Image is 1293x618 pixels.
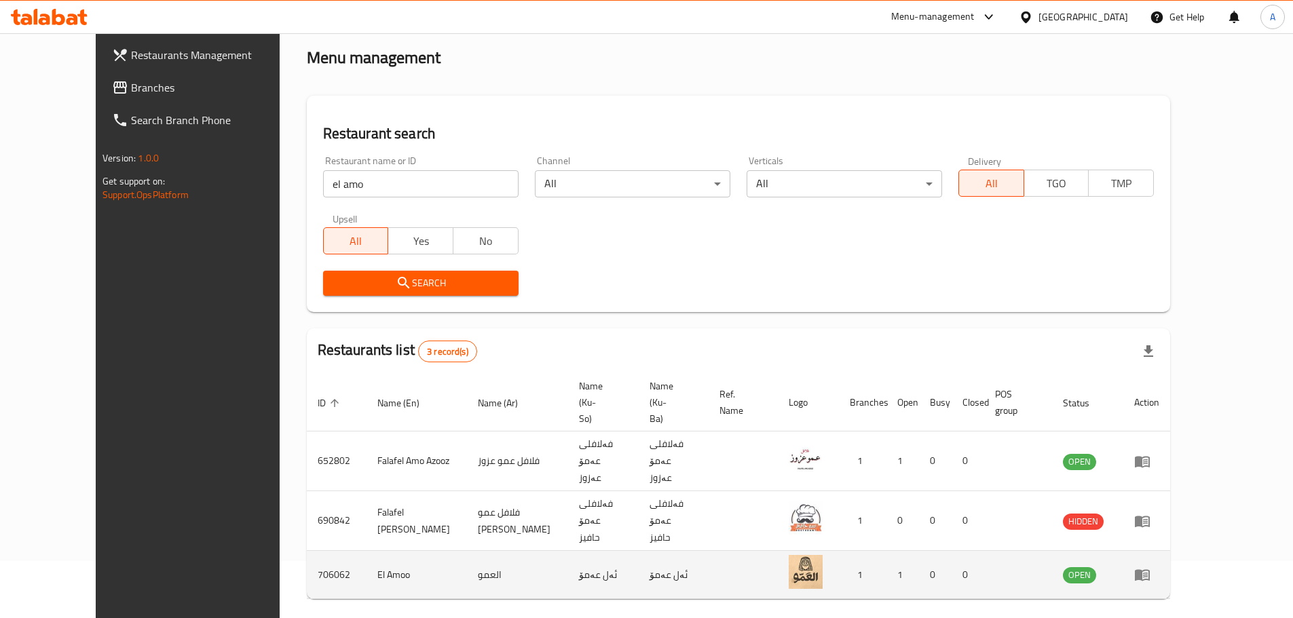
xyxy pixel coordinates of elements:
[1038,9,1128,24] div: [GEOGRAPHIC_DATA]
[952,551,984,599] td: 0
[919,431,952,491] td: 0
[418,341,477,362] div: Total records count
[323,271,519,296] button: Search
[323,123,1154,144] h2: Restaurant search
[1134,566,1159,583] div: Menu
[367,551,468,599] td: El Amoo
[334,275,508,292] span: Search
[719,386,762,419] span: Ref. Name
[1063,567,1096,583] span: OPEN
[307,491,367,551] td: 690842
[535,170,730,197] div: All
[467,431,568,491] td: فلافل عمو عزوز
[639,431,709,491] td: فەلافلی عەمۆ عەزوز
[453,227,519,254] button: No
[388,227,453,254] button: Yes
[789,555,823,589] img: El Amoo
[131,112,301,128] span: Search Branch Phone
[102,149,136,167] span: Version:
[919,491,952,551] td: 0
[102,186,189,204] a: Support.OpsPlatform
[1270,9,1275,24] span: A
[329,231,383,251] span: All
[307,431,367,491] td: 652802
[568,551,638,599] td: ئەل عەمۆ
[964,174,1019,193] span: All
[747,170,942,197] div: All
[1134,513,1159,529] div: Menu
[639,551,709,599] td: ئەل عەمۆ
[333,214,358,223] label: Upsell
[995,386,1036,419] span: POS group
[568,431,638,491] td: فەلافلی عەمۆ عەزوز
[1024,170,1089,197] button: TGO
[789,501,823,535] img: Falafel Amo Hafidh
[1063,395,1107,411] span: Status
[367,431,468,491] td: Falafel Amo Azooz
[789,442,823,476] img: Falafel Amo Azooz
[839,491,886,551] td: 1
[568,491,638,551] td: فەلافلی عەمۆ حافیز
[102,172,165,190] span: Get support on:
[467,491,568,551] td: فلافل عمو [PERSON_NAME]
[394,231,448,251] span: Yes
[968,156,1002,166] label: Delivery
[886,551,919,599] td: 1
[1134,453,1159,469] div: Menu
[886,491,919,551] td: 0
[839,374,886,431] th: Branches
[138,149,159,167] span: 1.0.0
[1088,170,1154,197] button: TMP
[952,374,984,431] th: Closed
[367,491,468,551] td: Falafel [PERSON_NAME]
[467,551,568,599] td: العمو
[952,491,984,551] td: 0
[639,491,709,551] td: فەلافلی عەمۆ حافیز
[891,9,975,25] div: Menu-management
[839,551,886,599] td: 1
[307,47,441,69] h2: Menu management
[131,79,301,96] span: Branches
[1123,374,1170,431] th: Action
[101,71,312,104] a: Branches
[579,378,622,427] span: Name (Ku-So)
[377,395,437,411] span: Name (En)
[778,374,839,431] th: Logo
[307,374,1170,599] table: enhanced table
[958,170,1024,197] button: All
[1063,454,1096,469] span: OPEN
[131,47,301,63] span: Restaurants Management
[919,374,952,431] th: Busy
[419,345,476,358] span: 3 record(s)
[101,104,312,136] a: Search Branch Phone
[323,170,519,197] input: Search for restaurant name or ID..
[886,374,919,431] th: Open
[1063,514,1104,530] div: HIDDEN
[307,551,367,599] td: 706062
[318,395,343,411] span: ID
[839,431,886,491] td: 1
[1063,514,1104,529] span: HIDDEN
[1094,174,1148,193] span: TMP
[952,431,984,491] td: 0
[1132,335,1165,368] div: Export file
[886,431,919,491] td: 1
[323,227,389,254] button: All
[478,395,536,411] span: Name (Ar)
[650,378,692,427] span: Name (Ku-Ba)
[318,340,477,362] h2: Restaurants list
[459,231,513,251] span: No
[1030,174,1084,193] span: TGO
[101,39,312,71] a: Restaurants Management
[919,551,952,599] td: 0
[1063,567,1096,583] div: OPEN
